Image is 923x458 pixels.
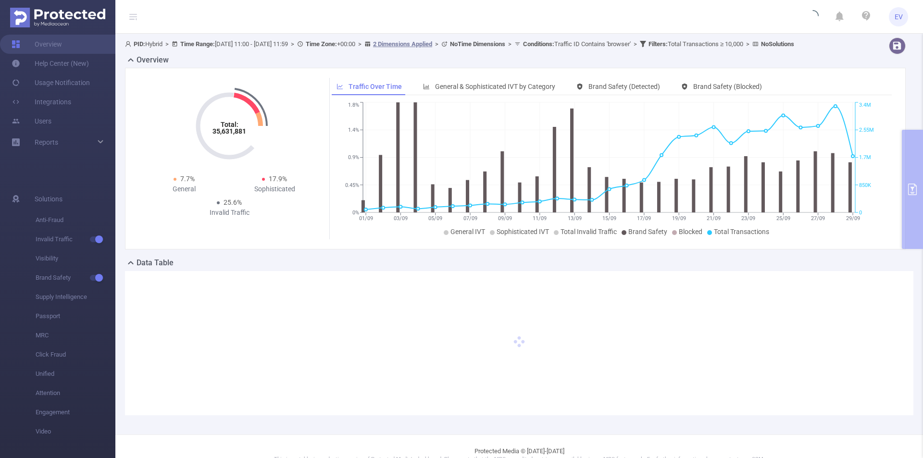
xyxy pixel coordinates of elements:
[761,40,794,48] b: No Solutions
[12,73,90,92] a: Usage Notification
[36,384,115,403] span: Attention
[212,127,246,135] tspan: 35,631,881
[352,210,359,216] tspan: 0%
[306,40,337,48] b: Time Zone:
[432,40,441,48] span: >
[895,7,903,26] span: EV
[741,215,755,222] tspan: 23/09
[679,228,702,235] span: Blocked
[36,268,115,287] span: Brand Safety
[137,257,174,269] h2: Data Table
[139,184,229,194] div: General
[125,41,134,47] i: icon: user
[269,175,287,183] span: 17.9%
[35,133,58,152] a: Reports
[497,228,549,235] span: Sophisticated IVT
[337,83,343,90] i: icon: line-chart
[533,215,547,222] tspan: 11/09
[450,40,505,48] b: No Time Dimensions
[36,422,115,441] span: Video
[649,40,668,48] b: Filters :
[359,215,373,222] tspan: 01/09
[714,228,769,235] span: Total Transactions
[36,287,115,307] span: Supply Intelligence
[162,40,172,48] span: >
[349,83,402,90] span: Traffic Over Time
[137,54,169,66] h2: Overview
[811,215,825,222] tspan: 27/09
[35,138,58,146] span: Reports
[428,215,442,222] tspan: 05/09
[672,215,686,222] tspan: 19/09
[12,35,62,54] a: Overview
[602,215,616,222] tspan: 15/09
[12,54,89,73] a: Help Center (New)
[859,127,874,133] tspan: 2.55M
[288,40,297,48] span: >
[348,127,359,133] tspan: 1.4%
[859,155,871,161] tspan: 1.7M
[523,40,554,48] b: Conditions :
[36,326,115,345] span: MRC
[180,175,195,183] span: 7.7%
[776,215,790,222] tspan: 25/09
[36,230,115,249] span: Invalid Traffic
[373,40,432,48] u: 2 Dimensions Applied
[505,40,514,48] span: >
[224,198,242,206] span: 25.6%
[450,228,485,235] span: General IVT
[435,83,555,90] span: General & Sophisticated IVT by Category
[348,102,359,109] tspan: 1.8%
[561,228,617,235] span: Total Invalid Traffic
[498,215,511,222] tspan: 09/09
[36,249,115,268] span: Visibility
[180,40,215,48] b: Time Range:
[859,182,871,188] tspan: 850K
[588,83,660,90] span: Brand Safety (Detected)
[693,83,762,90] span: Brand Safety (Blocked)
[125,40,794,48] span: Hybrid [DATE] 11:00 - [DATE] 11:59 +00:00
[743,40,752,48] span: >
[36,307,115,326] span: Passport
[184,208,274,218] div: Invalid Traffic
[393,215,407,222] tspan: 03/09
[859,102,871,109] tspan: 3.4M
[637,215,651,222] tspan: 17/09
[649,40,743,48] span: Total Transactions ≥ 10,000
[36,403,115,422] span: Engagement
[707,215,721,222] tspan: 21/09
[859,210,862,216] tspan: 0
[36,364,115,384] span: Unified
[221,121,238,128] tspan: Total:
[12,111,51,131] a: Users
[807,10,819,24] i: icon: loading
[463,215,477,222] tspan: 07/09
[423,83,430,90] i: icon: bar-chart
[134,40,145,48] b: PID:
[345,182,359,188] tspan: 0.45%
[12,92,71,111] a: Integrations
[348,155,359,161] tspan: 0.9%
[846,215,860,222] tspan: 29/09
[10,8,105,27] img: Protected Media
[229,184,320,194] div: Sophisticated
[355,40,364,48] span: >
[567,215,581,222] tspan: 13/09
[523,40,631,48] span: Traffic ID Contains 'browser'
[36,345,115,364] span: Click Fraud
[35,189,62,209] span: Solutions
[631,40,640,48] span: >
[628,228,667,235] span: Brand Safety
[36,210,115,230] span: Anti-Fraud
